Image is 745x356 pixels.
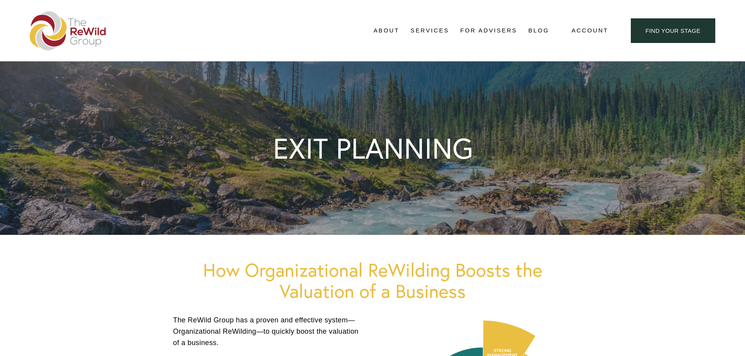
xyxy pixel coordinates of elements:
a: Account [571,25,608,36]
img: Rough Water SEO [6,38,111,132]
a: folder dropdown [411,25,449,37]
p: Get ready! [17,20,101,27]
p: The ReWild Group has a proven and effective system—Organizational ReWilding—to quickly boost the ... [173,315,572,348]
span: Services [411,25,449,36]
h1: EXIT PLANNING [273,134,473,163]
a: Need help? [12,46,25,59]
a: find your stage [631,18,715,43]
a: For Advisers [460,25,517,37]
a: folder dropdown [373,25,399,37]
img: The ReWild Group [30,11,106,50]
img: SEOSpace [55,6,63,13]
span: About [373,25,399,36]
p: Plugin is loading... [17,27,101,35]
a: Blog [528,25,549,37]
h1: How Organizational ReWilding Boosts the Valuation of a Business [173,259,572,301]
